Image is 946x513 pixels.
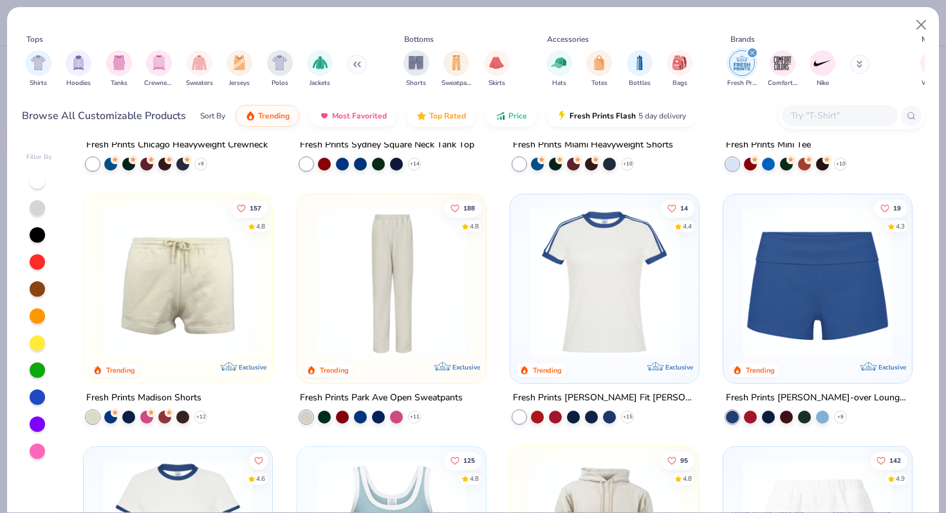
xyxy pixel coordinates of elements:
div: Fresh Prints Sydney Square Neck Tank Top [300,137,474,153]
div: Fresh Prints [PERSON_NAME]-over Lounge Shorts [726,390,909,406]
div: 4.8 [256,221,265,231]
div: Fresh Prints [PERSON_NAME] Fit [PERSON_NAME] Shirt with Stripes [513,390,696,406]
button: Like [443,451,481,469]
div: filter for Tanks [106,50,132,88]
span: + 15 [622,413,632,421]
button: filter button [627,50,653,88]
span: Nike [817,79,829,88]
button: filter button [667,50,692,88]
div: filter for Crewnecks [144,50,174,88]
div: filter for Bags [667,50,692,88]
button: Most Favorited [310,105,396,127]
img: c944d931-fb25-49bb-ae8c-568f6273e60a [473,207,636,357]
div: 4.4 [683,221,692,231]
img: 0ed6d0be-3a42-4fd2-9b2a-c5ffc757fdcf [310,207,473,357]
span: Sweatpants [441,79,471,88]
span: Fresh Prints [727,79,757,88]
button: filter button [810,50,835,88]
div: Fresh Prints Park Ave Open Sweatpants [300,390,463,406]
div: filter for Jerseys [227,50,252,88]
span: + 9 [837,413,844,421]
div: filter for Comfort Colors [768,50,797,88]
button: Like [443,199,481,217]
button: filter button [26,50,51,88]
span: Jerseys [229,79,250,88]
img: Sweatpants Image [449,55,463,70]
span: Hoodies [66,79,91,88]
span: 95 [680,457,688,463]
div: filter for Bottles [627,50,653,88]
img: TopRated.gif [416,111,427,121]
img: Comfort Colors Image [773,53,792,73]
img: Bottles Image [633,55,647,70]
div: filter for Jackets [307,50,333,88]
div: 4.9 [896,474,905,483]
span: 157 [250,205,261,211]
span: + 11 [409,413,419,421]
span: Exclusive [878,363,906,371]
div: Filter By [26,153,52,162]
img: Skirts Image [489,55,504,70]
span: Polos [272,79,288,88]
div: filter for Women [920,50,946,88]
span: 142 [889,457,901,463]
input: Try "T-Shirt" [790,108,889,123]
button: filter button [186,50,213,88]
button: Like [230,199,268,217]
button: Like [661,451,694,469]
button: Like [874,199,907,217]
div: filter for Sweatpants [441,50,471,88]
span: Bottles [629,79,651,88]
div: filter for Skirts [484,50,510,88]
button: Like [661,199,694,217]
img: Bags Image [672,55,687,70]
span: Crewnecks [144,79,174,88]
span: Exclusive [665,363,693,371]
div: filter for Shorts [403,50,429,88]
button: filter button [227,50,252,88]
div: filter for Fresh Prints [727,50,757,88]
span: 5 day delivery [638,109,686,124]
button: filter button [441,50,471,88]
div: Sort By [200,110,225,122]
img: Nike Image [813,53,832,73]
span: Shorts [406,79,426,88]
div: 4.8 [683,474,692,483]
img: Jerseys Image [232,55,246,70]
button: filter button [307,50,333,88]
div: filter for Totes [586,50,612,88]
div: filter for Hoodies [66,50,91,88]
span: Shirts [30,79,47,88]
span: Fresh Prints Flash [570,111,636,121]
span: + 14 [409,160,419,168]
span: Jackets [310,79,330,88]
span: Tanks [111,79,127,88]
button: Fresh Prints Flash5 day delivery [547,105,696,127]
img: trending.gif [245,111,255,121]
img: Polos Image [272,55,287,70]
button: Like [250,451,268,469]
span: Trending [258,111,290,121]
div: Fresh Prints Mini Tee [726,137,811,153]
span: 19 [893,205,901,211]
button: filter button [768,50,797,88]
button: Close [909,13,934,37]
button: filter button [106,50,132,88]
div: 4.8 [469,221,478,231]
span: + 10 [622,160,632,168]
button: filter button [403,50,429,88]
button: filter button [267,50,293,88]
span: + 9 [198,160,204,168]
button: filter button [727,50,757,88]
button: filter button [920,50,946,88]
span: 188 [463,205,474,211]
button: Price [486,105,537,127]
div: filter for Nike [810,50,835,88]
div: filter for Hats [546,50,572,88]
span: Exclusive [452,363,480,371]
button: Like [870,451,907,469]
button: Trending [236,105,299,127]
span: Totes [591,79,607,88]
img: Totes Image [592,55,606,70]
img: Shorts Image [409,55,423,70]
